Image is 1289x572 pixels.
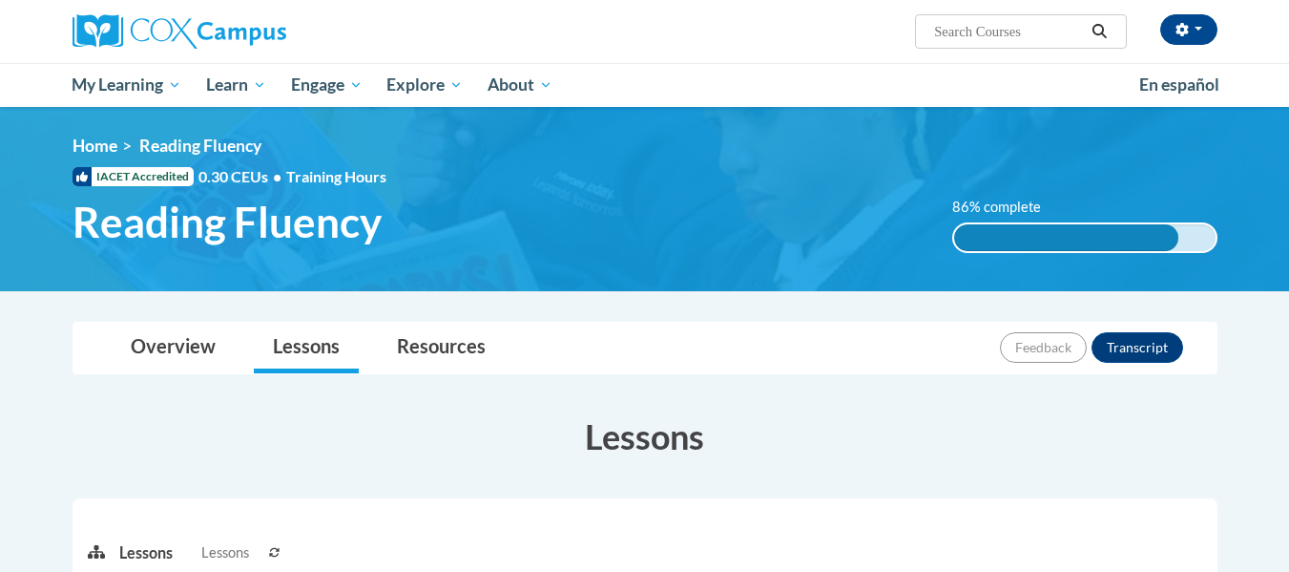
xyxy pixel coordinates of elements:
button: Account Settings [1160,14,1217,45]
button: Transcript [1091,332,1183,363]
p: Lessons [119,542,173,563]
a: Cox Campus [73,14,435,49]
span: Reading Fluency [139,136,261,156]
div: Main menu [44,63,1246,107]
a: Home [73,136,117,156]
a: My Learning [60,63,195,107]
label: 86% complete [952,197,1062,218]
a: Engage [279,63,375,107]
a: About [475,63,565,107]
input: Search Courses [932,20,1085,43]
span: En español [1139,74,1219,95]
span: Explore [386,74,463,96]
span: Engage [291,74,363,96]
span: Reading Fluency [73,197,382,247]
span: About [488,74,552,96]
a: Learn [194,63,279,107]
span: IACET Accredited [73,167,194,186]
h3: Lessons [73,413,1217,460]
div: 86% complete [954,224,1178,251]
span: • [273,167,281,185]
span: Lessons [201,542,249,563]
button: Feedback [1000,332,1087,363]
a: Explore [374,63,475,107]
button: Search [1085,20,1113,43]
span: 0.30 CEUs [198,166,286,187]
a: Overview [112,323,235,373]
a: Lessons [254,323,359,373]
a: Resources [378,323,505,373]
span: My Learning [72,74,181,96]
span: Learn [206,74,266,96]
a: En español [1127,65,1232,105]
img: Cox Campus [73,14,286,49]
span: Training Hours [286,167,386,185]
